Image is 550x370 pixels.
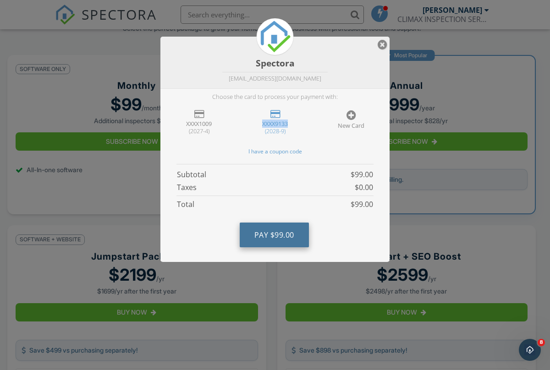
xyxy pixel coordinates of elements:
[166,148,384,155] div: I have a coupon code
[212,93,338,100] p: Choose the card to process your payment with:
[254,230,269,240] span: Pay
[246,120,304,127] div: XXXX9133
[519,339,541,361] iframe: Intercom live chat
[170,127,228,135] div: (2027-4)
[351,169,373,180] span: $99.00
[322,122,380,129] div: New Card
[170,57,380,70] div: Spectora
[170,75,380,83] div: [EMAIL_ADDRESS][DOMAIN_NAME]
[177,199,194,209] span: Total
[270,230,294,240] span: $99.00
[177,169,206,180] span: Subtotal
[177,182,197,192] span: Taxes
[240,223,309,247] button: Pay $99.00
[538,339,545,346] span: 8
[351,199,373,209] span: $99.00
[170,120,228,127] div: XXXX1009
[246,127,304,135] div: (2028-9)
[355,182,373,192] span: $0.00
